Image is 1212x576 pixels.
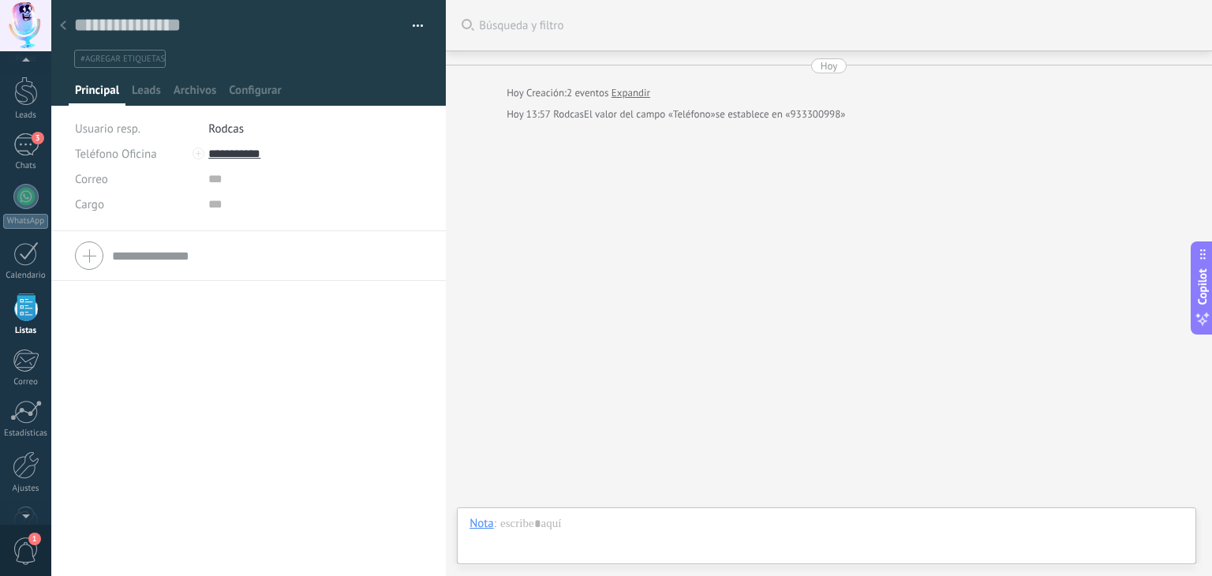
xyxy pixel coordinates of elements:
div: Estadísticas [3,428,49,439]
span: Principal [75,83,119,106]
span: #agregar etiquetas [80,54,165,65]
span: Correo [75,172,108,187]
div: Hoy [507,85,526,101]
button: Teléfono Oficina [75,141,157,166]
span: 1 [28,533,41,545]
span: Archivos [174,83,216,106]
span: Búsqueda y filtro [479,18,1196,33]
span: Rodcas [553,107,584,121]
span: 2 eventos [567,85,608,101]
span: Configurar [229,83,281,106]
span: 3 [32,132,44,144]
div: Chats [3,161,49,171]
div: Creación: [507,85,650,101]
div: Hoy 13:57 [507,107,553,122]
button: Correo [75,166,108,192]
span: se establece en «933300998» [716,107,846,122]
span: El valor del campo «Teléfono» [584,107,716,122]
span: Leads [132,83,161,106]
div: Hoy [821,58,838,73]
span: Teléfono Oficina [75,147,157,162]
span: Rodcas [208,122,244,137]
div: Correo [3,377,49,387]
div: Usuario resp. [75,116,196,141]
div: Ajustes [3,484,49,494]
div: Listas [3,326,49,336]
div: Leads [3,110,49,121]
a: Expandir [612,85,650,101]
div: Calendario [3,271,49,281]
span: Cargo [75,199,104,211]
div: Cargo [75,192,196,217]
span: : [494,516,496,532]
div: WhatsApp [3,214,48,229]
span: Usuario resp. [75,122,140,137]
span: Copilot [1195,269,1210,305]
